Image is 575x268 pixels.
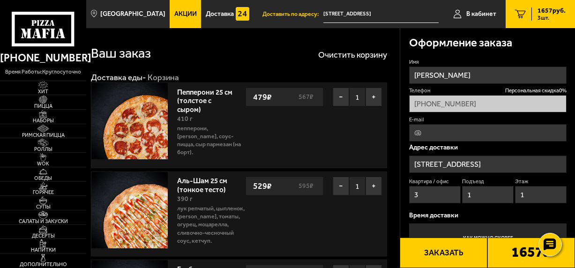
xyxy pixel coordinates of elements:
[91,73,146,82] a: Доставка еды-
[148,72,179,82] div: Корзина
[366,88,382,106] button: +
[409,178,461,185] label: Квартира / офис
[400,238,487,268] button: Заказать
[409,144,567,151] p: Адрес доставки
[251,88,274,106] strong: 479 ₽
[409,87,567,94] label: Телефон
[409,124,567,141] input: @
[409,58,567,66] label: Имя
[409,212,567,219] p: Время доставки
[318,51,387,59] button: Очистить корзину
[409,37,512,49] h3: Оформление заказа
[511,245,551,261] b: 1657 ₽
[366,177,382,195] button: +
[349,177,366,195] span: 1
[91,46,151,60] h1: Ваш заказ
[349,88,366,106] span: 1
[515,178,567,185] label: Этаж
[409,67,567,84] input: Имя
[462,178,514,185] label: Подъезд
[466,11,496,17] span: В кабинет
[297,94,318,100] s: 567 ₽
[236,7,249,21] img: 15daf4d41897b9f0e9f617042186c801.svg
[333,88,349,106] button: −
[538,7,566,14] span: 1657 руб.
[409,116,567,123] label: E-mail
[177,174,235,194] a: Аль-Шам 25 см (тонкое тесто)
[100,11,165,17] span: [GEOGRAPHIC_DATA]
[177,124,246,156] p: пепперони, [PERSON_NAME], соус-пицца, сыр пармезан (на борт).
[177,204,246,245] p: лук репчатый, цыпленок, [PERSON_NAME], томаты, огурец, моцарелла, сливочно-чесночный соус, кетчуп.
[409,223,567,252] label: Как можно скорее
[262,11,323,17] span: Доставить по адресу:
[505,87,567,94] span: Персональная скидка 0 %
[323,6,438,23] span: улица Возрождения, 20
[177,195,193,203] span: 390 г
[333,177,349,195] button: −
[174,11,197,17] span: Акции
[206,11,234,17] span: Доставка
[538,15,566,21] span: 3 шт.
[177,115,193,123] span: 410 г
[409,95,567,112] input: +7 (
[251,177,274,195] strong: 529 ₽
[297,183,318,189] s: 595 ₽
[323,6,438,23] input: Ваш адрес доставки
[177,85,232,114] a: Пепперони 25 см (толстое с сыром)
